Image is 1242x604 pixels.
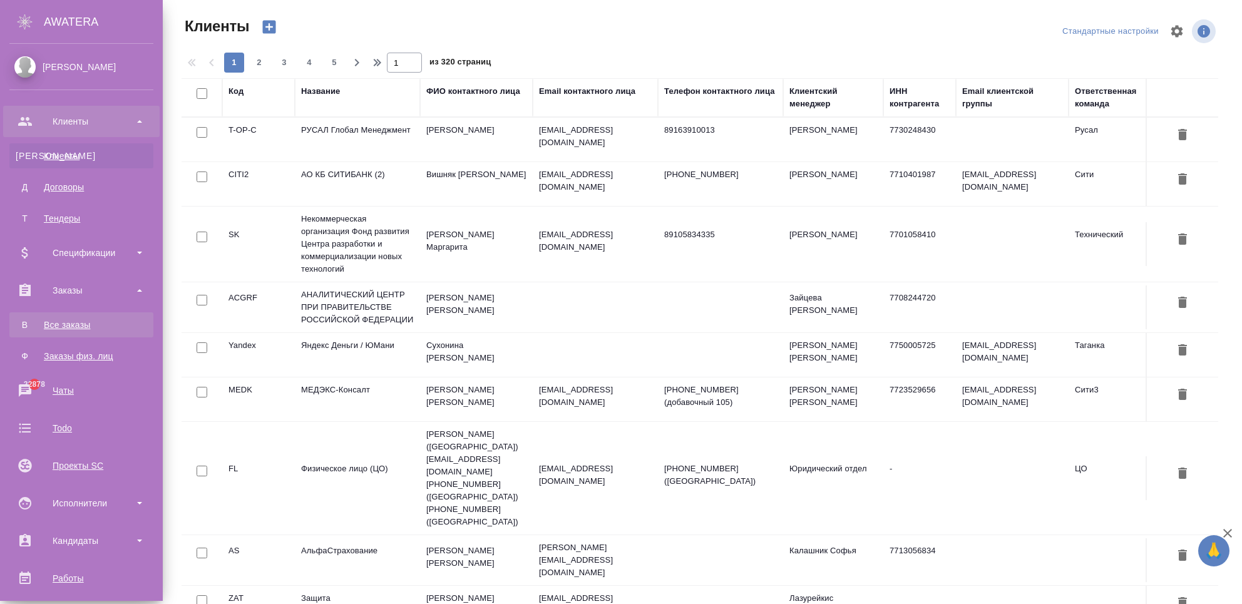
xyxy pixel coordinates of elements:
[783,162,883,206] td: [PERSON_NAME]
[1059,22,1162,41] div: split button
[1203,538,1224,564] span: 🙏
[16,212,147,225] div: Тендеры
[883,222,956,266] td: 7701058410
[9,494,153,513] div: Исполнители
[1172,168,1193,192] button: Удалить
[1172,384,1193,407] button: Удалить
[1198,535,1229,566] button: 🙏
[254,16,284,38] button: Создать
[295,377,420,421] td: МЕДЭКС-Консалт
[16,378,53,391] span: 22878
[249,56,269,69] span: 2
[1172,339,1193,362] button: Удалить
[783,333,883,377] td: [PERSON_NAME] [PERSON_NAME]
[1172,545,1193,568] button: Удалить
[883,333,956,377] td: 7750005725
[539,384,652,409] p: [EMAIL_ADDRESS][DOMAIN_NAME]
[420,162,533,206] td: Вишняк [PERSON_NAME]
[9,419,153,438] div: Todo
[9,569,153,588] div: Работы
[420,118,533,161] td: [PERSON_NAME]
[883,456,956,500] td: -
[299,56,319,69] span: 4
[9,206,153,231] a: ТТендеры
[783,456,883,500] td: Юридический отдел
[274,56,294,69] span: 3
[228,85,244,98] div: Код
[1069,118,1169,161] td: Русал
[664,384,777,409] p: [PHONE_NUMBER] (добавочный 105)
[295,162,420,206] td: АО КБ СИТИБАНК (2)
[539,168,652,193] p: [EMAIL_ADDRESS][DOMAIN_NAME]
[1192,19,1218,43] span: Посмотреть информацию
[222,285,295,329] td: ACGRF
[1069,377,1169,421] td: Сити3
[783,118,883,161] td: [PERSON_NAME]
[9,60,153,74] div: [PERSON_NAME]
[9,112,153,131] div: Клиенты
[295,333,420,377] td: Яндекс Деньги / ЮМани
[664,463,777,488] p: [PHONE_NUMBER] ([GEOGRAPHIC_DATA])
[295,456,420,500] td: Физическое лицо (ЦО)
[324,53,344,73] button: 5
[9,381,153,400] div: Чаты
[16,350,147,362] div: Заказы физ. лиц
[16,150,147,162] div: Клиенты
[890,85,950,110] div: ИНН контрагента
[883,162,956,206] td: 7710401987
[3,375,160,406] a: 22878Чаты
[1162,16,1192,46] span: Настроить таблицу
[9,344,153,369] a: ФЗаказы физ. лиц
[9,312,153,337] a: ВВсе заказы
[956,333,1069,377] td: [EMAIL_ADDRESS][DOMAIN_NAME]
[222,456,295,500] td: FL
[1069,162,1169,206] td: Сити
[16,319,147,331] div: Все заказы
[274,53,294,73] button: 3
[3,412,160,444] a: Todo
[182,16,249,36] span: Клиенты
[9,281,153,300] div: Заказы
[783,377,883,421] td: [PERSON_NAME] [PERSON_NAME]
[222,118,295,161] td: T-OP-C
[324,56,344,69] span: 5
[789,85,877,110] div: Клиентский менеджер
[420,333,533,377] td: Сухонина [PERSON_NAME]
[539,228,652,253] p: [EMAIL_ADDRESS][DOMAIN_NAME]
[222,377,295,421] td: MEDK
[44,9,163,34] div: AWATERA
[962,85,1062,110] div: Email клиентской группы
[222,538,295,582] td: AS
[420,222,533,266] td: [PERSON_NAME] Маргарита
[3,563,160,594] a: Работы
[295,538,420,582] td: АльфаСтрахование
[539,463,652,488] p: [EMAIL_ADDRESS][DOMAIN_NAME]
[222,333,295,377] td: Yandex
[783,538,883,582] td: Калашник Софья
[664,85,775,98] div: Телефон контактного лица
[539,85,635,98] div: Email контактного лица
[222,162,295,206] td: CITI2
[9,456,153,475] div: Проекты SC
[420,285,533,329] td: [PERSON_NAME] [PERSON_NAME]
[295,207,420,282] td: Некоммерческая организация Фонд развития Центра разработки и коммерциализации новых технологий
[420,422,533,535] td: [PERSON_NAME] ([GEOGRAPHIC_DATA]) [EMAIL_ADDRESS][DOMAIN_NAME] [PHONE_NUMBER] ([GEOGRAPHIC_DATA])...
[539,541,652,579] p: [PERSON_NAME][EMAIL_ADDRESS][DOMAIN_NAME]
[420,377,533,421] td: [PERSON_NAME] [PERSON_NAME]
[16,181,147,193] div: Договоры
[301,85,340,98] div: Название
[1172,463,1193,486] button: Удалить
[1172,124,1193,147] button: Удалить
[429,54,491,73] span: из 320 страниц
[664,228,777,241] p: 89105834335
[783,285,883,329] td: Зайцева [PERSON_NAME]
[883,538,956,582] td: 7713056834
[664,168,777,181] p: [PHONE_NUMBER]
[9,531,153,550] div: Кандидаты
[1172,292,1193,315] button: Удалить
[420,538,533,582] td: [PERSON_NAME] [PERSON_NAME]
[883,285,956,329] td: 7708244720
[539,124,652,149] p: [EMAIL_ADDRESS][DOMAIN_NAME]
[299,53,319,73] button: 4
[956,377,1069,421] td: [EMAIL_ADDRESS][DOMAIN_NAME]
